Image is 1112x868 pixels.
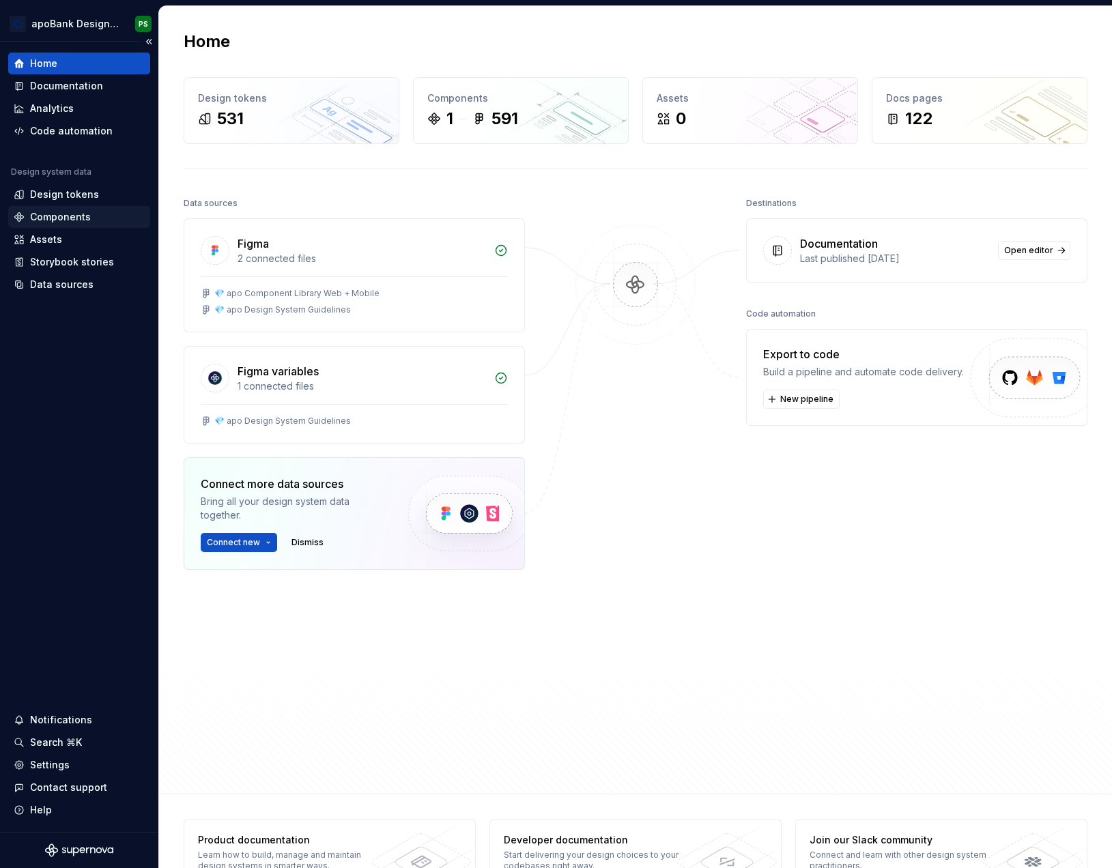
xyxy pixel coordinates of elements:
div: Figma [238,235,269,252]
div: Build a pipeline and automate code delivery. [763,365,964,379]
div: Code automation [746,304,816,323]
a: Design tokens [8,184,150,205]
div: 1 [446,108,453,130]
span: Open editor [1004,245,1053,256]
div: 0 [676,108,686,130]
a: Home [8,53,150,74]
span: Dismiss [291,537,324,548]
button: Notifications [8,709,150,731]
a: Storybook stories [8,251,150,273]
div: 💎 apo Design System Guidelines [214,416,351,426]
div: 💎 apo Component Library Web + Mobile [214,288,380,299]
div: Data sources [30,278,94,291]
div: 122 [905,108,932,130]
div: 💎 apo Design System Guidelines [214,304,351,315]
div: Components [30,210,91,224]
button: New pipeline [763,390,840,409]
a: Docs pages122 [872,77,1087,144]
button: Search ⌘K [8,732,150,753]
div: Design tokens [30,188,99,201]
div: Join our Slack community [810,833,1001,847]
div: Last published [DATE] [800,252,990,265]
div: Figma variables [238,363,319,379]
div: Help [30,803,52,817]
div: Documentation [30,79,103,93]
a: Assets0 [642,77,858,144]
div: Assets [30,233,62,246]
a: Settings [8,754,150,776]
a: Figma2 connected files💎 apo Component Library Web + Mobile💎 apo Design System Guidelines [184,218,525,332]
span: Connect new [207,537,260,548]
div: Export to code [763,346,964,362]
button: Help [8,799,150,821]
div: Docs pages [886,91,1073,105]
div: Documentation [800,235,878,252]
div: Search ⌘K [30,736,82,749]
div: Assets [657,91,844,105]
a: Data sources [8,274,150,295]
div: Design tokens [198,91,385,105]
div: Destinations [746,194,797,213]
div: Developer documentation [504,833,695,847]
a: Assets [8,229,150,250]
div: 531 [217,108,244,130]
div: 591 [491,108,518,130]
div: Bring all your design system data together. [201,495,385,522]
div: Home [30,57,57,70]
a: Figma variables1 connected files💎 apo Design System Guidelines [184,346,525,444]
div: Design system data [11,167,91,177]
div: Product documentation [198,833,389,847]
button: Contact support [8,777,150,798]
button: Dismiss [285,533,330,552]
div: apoBank Designsystem [31,17,119,31]
div: Code automation [30,124,113,138]
h2: Home [184,31,230,53]
div: Notifications [30,713,92,727]
img: e2a5b078-0b6a-41b7-8989-d7f554be194d.png [10,16,26,32]
div: PS [139,18,148,29]
div: Storybook stories [30,255,114,269]
a: Documentation [8,75,150,97]
a: Open editor [998,241,1070,260]
span: New pipeline [780,394,833,405]
div: Settings [30,758,70,772]
button: Collapse sidebar [139,32,158,51]
button: apoBank DesignsystemPS [3,9,156,38]
div: Connect more data sources [201,476,385,492]
a: Analytics [8,98,150,119]
div: 1 connected files [238,379,486,393]
a: Code automation [8,120,150,142]
a: Components [8,206,150,228]
a: Components1591 [413,77,629,144]
div: Components [427,91,614,105]
a: Design tokens531 [184,77,399,144]
div: Data sources [184,194,238,213]
button: Connect new [201,533,277,552]
div: 2 connected files [238,252,486,265]
svg: Supernova Logo [45,843,113,857]
div: Analytics [30,102,74,115]
div: Contact support [30,781,107,794]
